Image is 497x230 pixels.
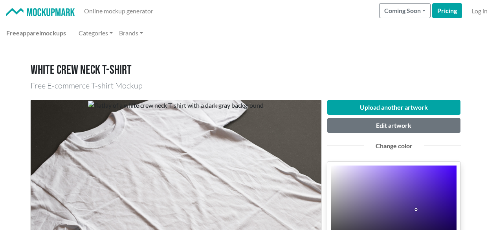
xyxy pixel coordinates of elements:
[3,25,69,41] a: Freeapparelmockups
[6,8,75,17] img: Mockup Mark
[432,3,462,18] a: Pricing
[468,3,491,19] a: Log in
[20,29,41,37] span: apparel
[116,25,146,41] a: Brands
[31,63,467,78] h1: White crew neck T-shirt
[75,25,116,41] a: Categories
[370,141,418,151] div: Change color
[327,118,461,133] button: Edit artwork
[81,3,156,19] a: Online mockup generator
[31,81,467,90] h3: Free E-commerce T-shirt Mockup
[379,3,431,18] button: Coming Soon
[327,100,461,115] button: Upload another artwork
